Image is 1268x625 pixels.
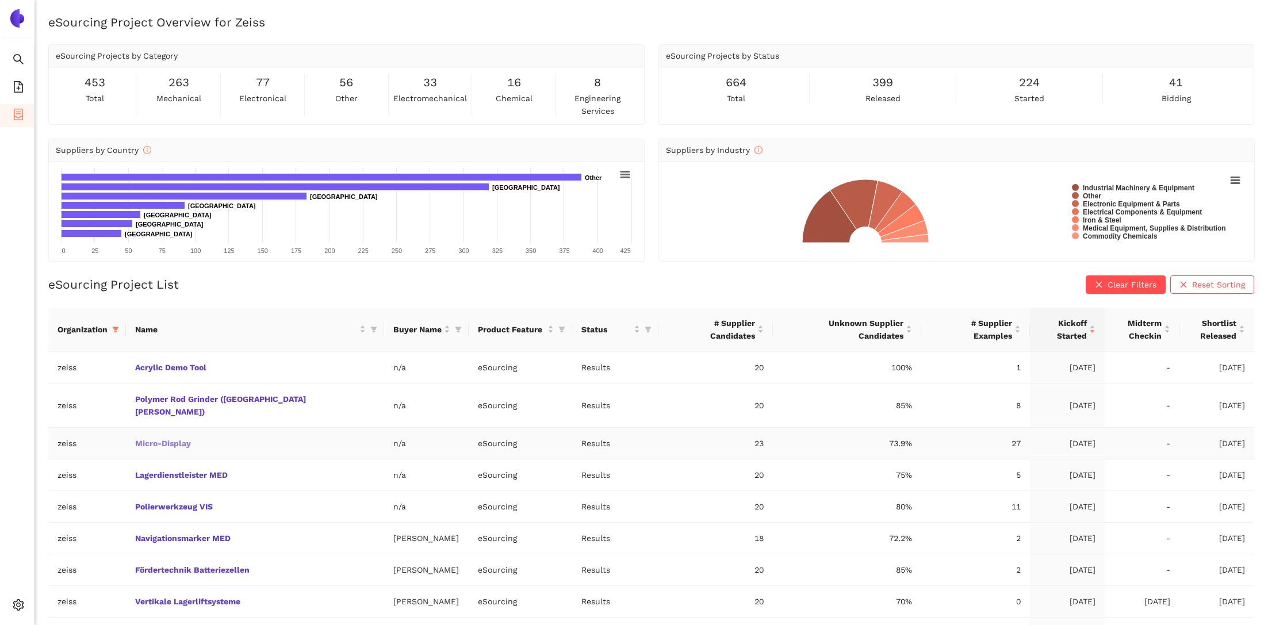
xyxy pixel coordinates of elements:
td: zeiss [48,586,126,618]
td: 20 [658,459,773,491]
text: 200 [324,247,335,254]
span: # Supplier Examples [930,317,1012,342]
text: Iron & Steel [1083,216,1121,224]
td: Results [572,428,658,459]
span: 33 [423,74,437,91]
td: [DATE] [1179,523,1254,554]
td: [PERSON_NAME] [384,523,469,554]
text: [GEOGRAPHIC_DATA] [492,184,560,191]
text: 325 [492,247,503,254]
td: [DATE] [1030,352,1105,384]
th: this column's title is # Supplier Candidates,this column is sortable [658,308,773,352]
td: 20 [658,352,773,384]
text: 425 [620,247,630,254]
text: 400 [593,247,603,254]
span: Clear Filters [1108,278,1156,291]
text: 75 [159,247,166,254]
td: 23 [658,428,773,459]
td: [PERSON_NAME] [384,586,469,618]
th: this column's title is Shortlist Released,this column is sortable [1179,308,1254,352]
text: [GEOGRAPHIC_DATA] [125,231,193,237]
th: this column's title is # Supplier Examples,this column is sortable [921,308,1030,352]
span: filter [453,321,464,338]
span: 263 [168,74,189,91]
td: - [1105,459,1179,491]
span: 41 [1169,74,1183,91]
span: 399 [872,74,893,91]
td: zeiss [48,554,126,586]
span: eSourcing Projects by Category [56,51,178,60]
span: file-add [13,77,24,100]
text: Electrical Components & Equipment [1083,208,1202,216]
td: Results [572,459,658,491]
span: engineering services [558,92,637,117]
td: eSourcing [469,523,572,554]
span: filter [558,326,565,333]
button: closeClear Filters [1086,275,1166,294]
span: bidding [1162,92,1191,105]
text: 25 [91,247,98,254]
span: Suppliers by Country [56,145,151,155]
text: [GEOGRAPHIC_DATA] [188,202,256,209]
td: [DATE] [1179,459,1254,491]
span: Kickoff Started [1039,317,1087,342]
td: [DATE] [1179,352,1254,384]
td: Results [572,352,658,384]
td: 85% [773,554,921,586]
span: filter [112,326,119,333]
td: 1 [921,352,1030,384]
span: total [727,92,745,105]
span: electronical [239,92,286,105]
span: filter [455,326,462,333]
td: n/a [384,428,469,459]
td: [DATE] [1030,554,1105,586]
span: close [1179,281,1187,290]
span: info-circle [754,146,763,154]
span: search [13,49,24,72]
td: - [1105,384,1179,428]
span: 8 [594,74,601,91]
text: 100 [190,247,201,254]
td: zeiss [48,352,126,384]
td: [PERSON_NAME] [384,554,469,586]
td: 20 [658,586,773,618]
td: Results [572,384,658,428]
td: - [1105,491,1179,523]
img: Logo [8,9,26,28]
span: electromechanical [393,92,467,105]
th: this column's title is Name,this column is sortable [126,308,384,352]
td: [DATE] [1179,384,1254,428]
span: total [86,92,104,105]
text: 250 [392,247,402,254]
td: eSourcing [469,554,572,586]
span: close [1095,281,1103,290]
td: Results [572,523,658,554]
td: Results [572,586,658,618]
td: n/a [384,459,469,491]
span: filter [368,321,380,338]
td: n/a [384,352,469,384]
text: 375 [559,247,569,254]
td: 5 [921,459,1030,491]
td: eSourcing [469,459,572,491]
text: 275 [425,247,435,254]
span: Name [135,323,357,336]
td: 2 [921,554,1030,586]
td: [DATE] [1179,586,1254,618]
td: eSourcing [469,428,572,459]
span: Midterm Checkin [1114,317,1162,342]
text: [GEOGRAPHIC_DATA] [136,221,204,228]
text: [GEOGRAPHIC_DATA] [144,212,212,218]
td: - [1105,554,1179,586]
td: 80% [773,491,921,523]
span: Status [581,323,631,336]
td: 20 [658,491,773,523]
td: [DATE] [1179,428,1254,459]
text: [GEOGRAPHIC_DATA] [310,193,378,200]
span: filter [645,326,652,333]
td: [DATE] [1030,491,1105,523]
td: eSourcing [469,491,572,523]
span: filter [110,321,121,338]
td: 20 [658,554,773,586]
td: zeiss [48,384,126,428]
